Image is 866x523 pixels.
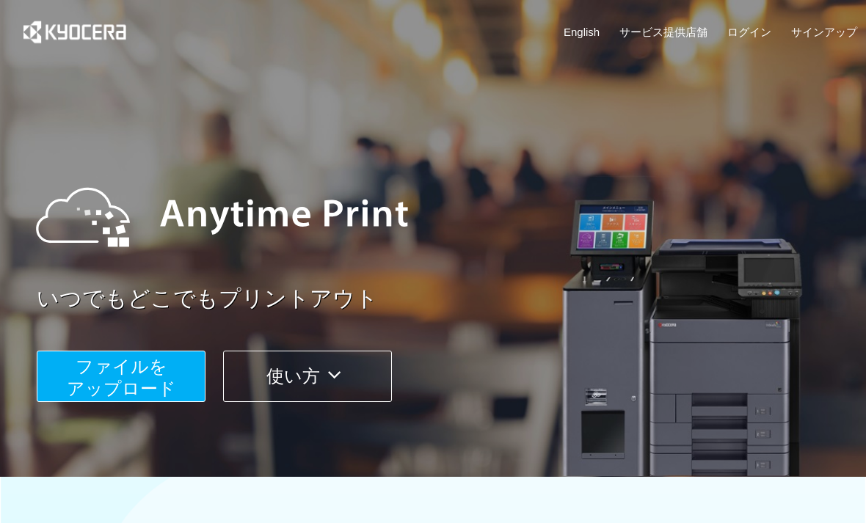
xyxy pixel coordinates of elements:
button: 使い方 [223,351,392,402]
a: いつでもどこでもプリントアウト [37,283,866,315]
a: サインアップ [791,24,857,40]
button: ファイルを​​アップロード [37,351,205,402]
a: サービス提供店舗 [619,24,707,40]
a: English [564,24,600,40]
span: ファイルを ​​アップロード [67,356,176,398]
a: ログイン [727,24,771,40]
